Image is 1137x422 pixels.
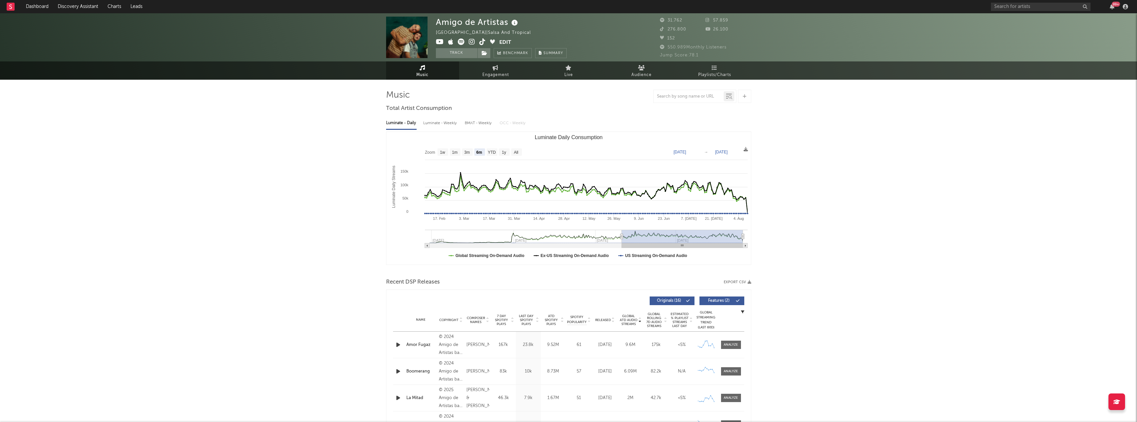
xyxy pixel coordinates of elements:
[502,150,506,155] text: 1y
[619,342,642,348] div: 9.6M
[425,150,435,155] text: Zoom
[406,210,408,213] text: 0
[466,316,485,324] span: Composer Names
[534,134,603,140] text: Luminate Daily Consumption
[619,368,642,375] div: 6.09M
[493,342,514,348] div: 167k
[439,318,458,322] span: Copyright
[733,216,744,220] text: 4. Aug
[631,71,652,79] span: Audience
[625,253,687,258] text: US Streaming On-Demand Audio
[386,132,751,265] svg: Luminate Daily Consumption
[508,216,520,220] text: 31. Mar
[594,342,616,348] div: [DATE]
[696,310,716,330] div: Global Streaming Trend (Last 60D)
[452,150,457,155] text: 1m
[660,18,682,23] span: 31.762
[503,49,528,57] span: Benchmark
[493,395,514,401] div: 46.3k
[634,216,644,220] text: 9. Jun
[400,169,408,173] text: 150k
[542,368,564,375] div: 8.73M
[386,105,452,113] span: Total Artist Consumption
[660,27,686,32] span: 276.800
[386,61,459,80] a: Music
[567,342,591,348] div: 61
[439,360,463,383] div: © 2024 Amigo de Artistas bajo licencia exclusiva a Lotus Records y distribuido en forma exclusiva...
[406,395,436,401] div: La Mitad
[619,314,638,326] span: Global ATD Audio Streams
[386,278,440,286] span: Recent DSP Releases
[433,216,445,220] text: 17. Feb
[704,299,734,303] span: Features ( 2 )
[436,29,538,37] div: [GEOGRAPHIC_DATA] | Salsa and Tropical
[400,183,408,187] text: 100k
[660,45,727,49] span: 550.989 Monthly Listeners
[459,216,469,220] text: 3. Mar
[518,368,539,375] div: 10k
[436,48,477,58] button: Track
[567,368,591,375] div: 57
[645,395,667,401] div: 42.7k
[416,71,429,79] span: Music
[564,71,573,79] span: Live
[645,342,667,348] div: 175k
[540,253,609,258] text: Ex-US Streaming On-Demand Audio
[406,317,436,322] div: Name
[466,386,489,410] div: [PERSON_NAME] & [PERSON_NAME]
[386,118,417,129] div: Luminate - Daily
[605,61,678,80] a: Audience
[436,17,520,28] div: Amigo de Artistas
[518,342,539,348] div: 23.8k
[402,196,408,200] text: 50k
[482,71,509,79] span: Engagement
[654,299,685,303] span: Originals ( 16 )
[698,71,731,79] span: Playlists/Charts
[499,39,511,47] button: Edit
[674,150,686,154] text: [DATE]
[465,118,493,129] div: BMAT - Weekly
[681,216,696,220] text: 7. [DATE]
[532,61,605,80] a: Live
[671,395,693,401] div: <5%
[991,3,1091,11] input: Search for artists
[466,368,489,376] div: [PERSON_NAME]
[704,150,708,154] text: →
[567,315,587,325] span: Spotify Popularity
[645,312,663,328] span: Global Rolling 7D Audio Streams
[699,296,744,305] button: Features(2)
[543,51,563,55] span: Summary
[705,216,722,220] text: 21. [DATE]
[715,150,728,154] text: [DATE]
[705,18,728,23] span: 57.859
[439,386,463,410] div: © 2025 Amigo de Artistas bajo licencia exclusiva a Lotus Records y distribuido en forma exclusiva...
[464,150,470,155] text: 3m
[439,333,463,357] div: © 2024 Amigo de Artistas bajo licencia exclusiva a Lotus Records y distribuido en forma exclusiva...
[582,216,596,220] text: 12. May
[607,216,620,220] text: 26. May
[654,94,724,99] input: Search by song name or URL
[455,253,525,258] text: Global Streaming On-Demand Audio
[658,216,670,220] text: 23. Jun
[660,36,675,41] span: 152
[488,150,496,155] text: YTD
[406,342,436,348] a: Amor Fugaz
[650,296,694,305] button: Originals(16)
[619,395,642,401] div: 2M
[558,216,570,220] text: 28. Apr
[1110,4,1114,9] button: 99+
[542,342,564,348] div: 9.52M
[466,341,489,349] div: [PERSON_NAME]
[406,368,436,375] a: Boomerang
[493,314,510,326] span: 7 Day Spotify Plays
[493,368,514,375] div: 83k
[594,368,616,375] div: [DATE]
[678,61,751,80] a: Playlists/Charts
[595,318,611,322] span: Released
[440,150,445,155] text: 1w
[514,150,518,155] text: All
[476,150,482,155] text: 6m
[459,61,532,80] a: Engagement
